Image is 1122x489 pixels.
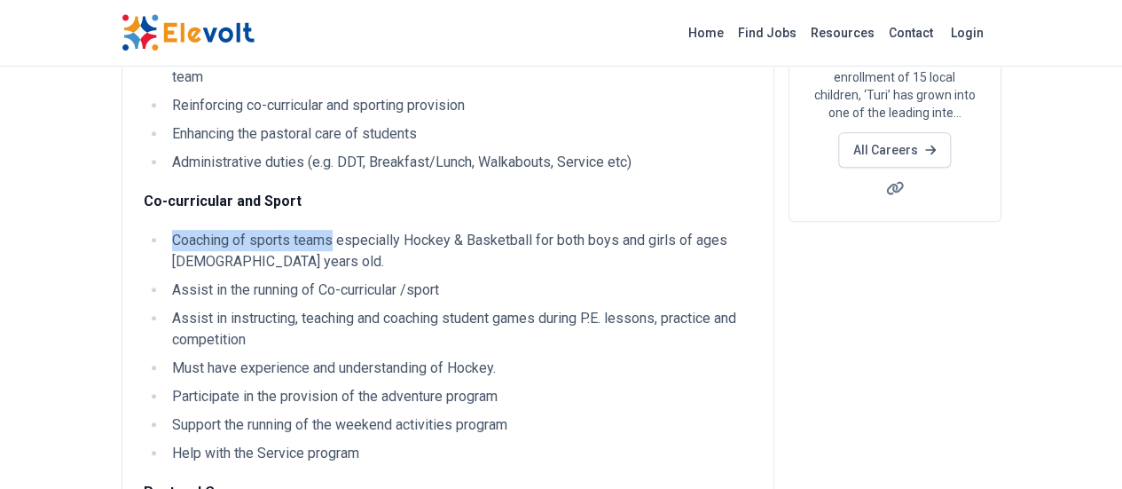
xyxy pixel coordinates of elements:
img: Elevolt [122,14,255,51]
a: All Careers [838,132,951,168]
li: Reinforcing co-curricular and sporting provision [167,95,752,116]
li: Coaching of sports teams especially Hockey & Basketball for both boys and girls of ages [DEMOGRAP... [167,230,752,272]
a: Home [681,19,731,47]
li: Administrative duties (e.g. DDT, Breakfast/Lunch, Walkabouts, Service etc) [167,152,752,173]
li: Participate in the provision of the adventure program [167,386,752,407]
strong: Co-curricular and Sport [144,193,302,209]
a: Find Jobs [731,19,804,47]
li: Enhancing the pastoral care of students [167,123,752,145]
li: Must have experience and understanding of Hockey. [167,358,752,379]
iframe: Chat Widget [1033,404,1122,489]
li: Support the running of the weekend activities program [167,414,752,436]
li: Assist in the running of Co-curricular /sport [167,280,752,301]
a: Resources [804,19,882,47]
a: Contact [882,19,940,47]
a: Login [940,15,994,51]
li: Supporting the School’s [DEMOGRAPHIC_DATA] ethos as well as supporting the Chaplaincy team [167,45,752,88]
li: Help with the Service program [167,443,752,464]
li: Assist in instructing, teaching and coaching student games during P.E. lessons, practice and comp... [167,308,752,351]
